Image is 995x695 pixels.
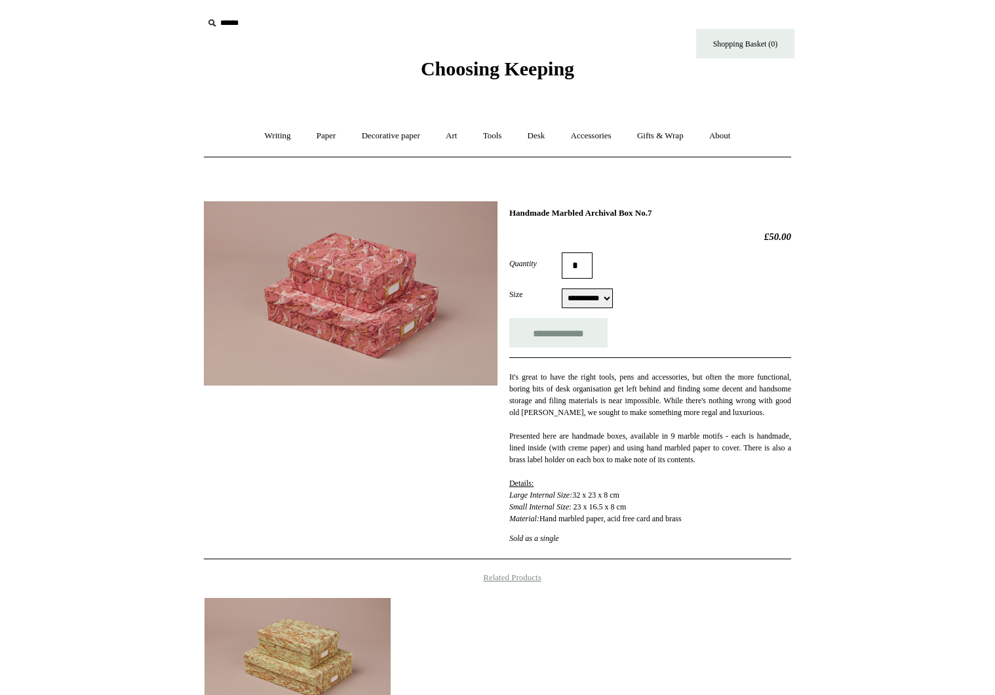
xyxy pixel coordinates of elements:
[509,477,791,525] p: 32 x 23 x 8 cm : 23 x 16.5 x 8 cm Hand marbled paper, acid free card and brass
[471,119,514,153] a: Tools
[509,258,562,269] label: Quantity
[204,201,497,386] img: Handmade Marbled Archival Box No.7
[516,119,557,153] a: Desk
[421,68,574,77] a: Choosing Keeping
[509,514,539,523] em: Material:
[696,29,794,58] a: Shopping Basket (0)
[509,534,559,543] i: Sold as a single
[509,479,534,488] u: Details:
[421,58,574,79] span: Choosing Keeping
[625,119,695,153] a: Gifts & Wrap
[509,490,572,500] em: Large Internal Size:
[170,572,825,583] h4: Related Products
[509,288,562,300] label: Size
[697,119,743,153] a: About
[509,231,791,243] h2: £50.00
[434,119,469,153] a: Art
[350,119,432,153] a: Decorative paper
[509,357,791,544] div: It's great to have the right tools, pens and accessories, but often the more functional, boring b...
[509,502,569,511] em: Small Internal Size
[509,208,791,218] h1: Handmade Marbled Archival Box No.7
[305,119,348,153] a: Paper
[253,119,303,153] a: Writing
[559,119,623,153] a: Accessories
